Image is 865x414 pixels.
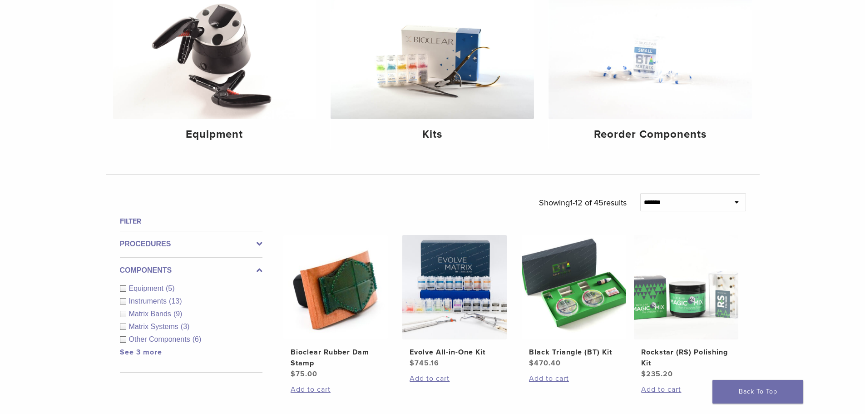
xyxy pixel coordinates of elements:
[129,284,166,292] span: Equipment
[410,359,439,368] bdi: 745.16
[173,310,183,318] span: (9)
[402,235,508,369] a: Evolve All-in-One KitEvolve All-in-One Kit $745.16
[129,297,169,305] span: Instruments
[522,235,626,339] img: Black Triangle (BT) Kit
[556,126,745,143] h4: Reorder Components
[120,239,262,249] label: Procedures
[120,348,162,357] a: See 3 more
[633,235,739,379] a: Rockstar (RS) Polishing KitRockstar (RS) Polishing Kit $235.20
[181,323,190,330] span: (3)
[402,235,507,339] img: Evolve All-in-One Kit
[529,359,534,368] span: $
[169,297,182,305] span: (13)
[120,126,309,143] h4: Equipment
[166,284,175,292] span: (5)
[529,359,561,368] bdi: 470.40
[129,323,181,330] span: Matrix Systems
[521,235,627,369] a: Black Triangle (BT) KitBlack Triangle (BT) Kit $470.40
[410,359,415,368] span: $
[338,126,527,143] h4: Kits
[120,265,262,276] label: Components
[120,216,262,227] h4: Filter
[291,384,381,395] a: Add to cart: “Bioclear Rubber Dam Stamp”
[291,369,296,379] span: $
[410,373,499,384] a: Add to cart: “Evolve All-in-One Kit”
[539,193,627,212] p: Showing results
[291,369,317,379] bdi: 75.00
[641,369,646,379] span: $
[129,310,173,318] span: Matrix Bands
[529,347,619,358] h2: Black Triangle (BT) Kit
[291,347,381,369] h2: Bioclear Rubber Dam Stamp
[410,347,499,358] h2: Evolve All-in-One Kit
[570,198,603,208] span: 1-12 of 45
[283,235,388,339] img: Bioclear Rubber Dam Stamp
[634,235,738,339] img: Rockstar (RS) Polishing Kit
[641,347,731,369] h2: Rockstar (RS) Polishing Kit
[641,384,731,395] a: Add to cart: “Rockstar (RS) Polishing Kit”
[129,335,193,343] span: Other Components
[712,380,803,404] a: Back To Top
[283,235,389,379] a: Bioclear Rubber Dam StampBioclear Rubber Dam Stamp $75.00
[641,369,673,379] bdi: 235.20
[529,373,619,384] a: Add to cart: “Black Triangle (BT) Kit”
[193,335,202,343] span: (6)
